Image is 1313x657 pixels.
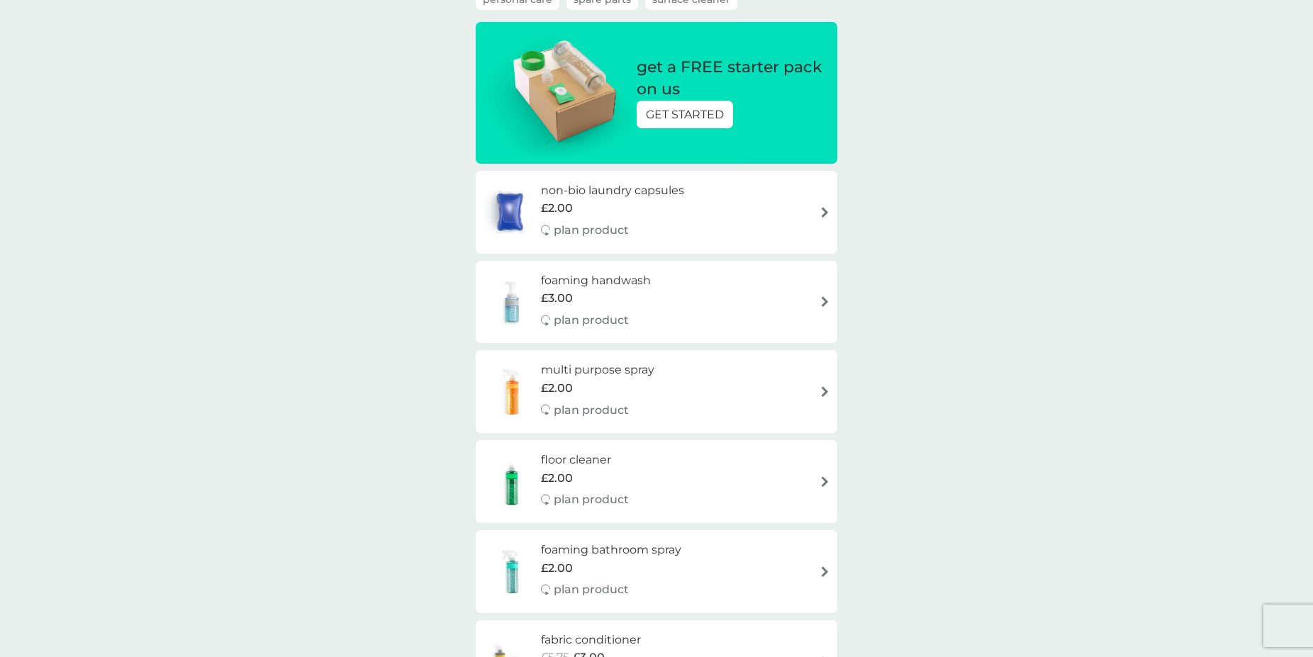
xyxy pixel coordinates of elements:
p: plan product [554,311,629,330]
img: non-bio laundry capsules [483,187,537,237]
img: arrow right [820,386,830,397]
h6: multi purpose spray [541,361,654,379]
img: arrow right [820,566,830,577]
img: floor cleaner [483,457,541,507]
span: £2.00 [541,559,573,578]
p: GET STARTED [646,106,724,124]
img: multi purpose spray [483,367,541,417]
img: foaming bathroom spray [483,546,541,596]
p: get a FREE starter pack on us [637,57,823,101]
img: arrow right [820,296,830,307]
span: £2.00 [541,379,573,398]
h6: floor cleaner [541,451,629,469]
h6: foaming handwash [541,271,651,290]
h6: non-bio laundry capsules [541,181,684,200]
h6: fabric conditioner [541,631,641,649]
p: plan product [554,401,629,420]
span: £2.00 [541,199,573,218]
p: plan product [554,490,629,509]
p: plan product [554,580,629,599]
h6: foaming bathroom spray [541,541,681,559]
span: £3.00 [541,289,573,308]
p: plan product [554,221,629,240]
img: foaming handwash [483,277,541,327]
span: £2.00 [541,469,573,488]
img: arrow right [820,207,830,218]
img: arrow right [820,476,830,487]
